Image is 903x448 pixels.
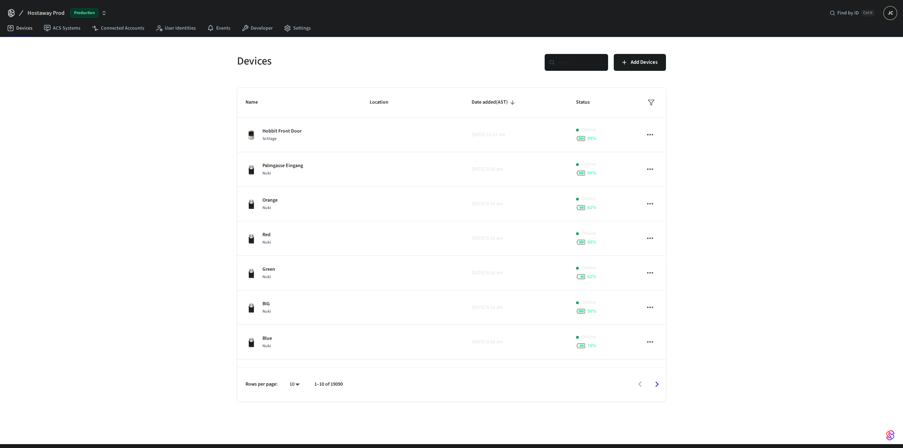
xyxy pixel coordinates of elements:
[582,333,596,341] p: Online
[278,22,316,35] a: Settings
[38,22,86,35] a: ACS Systems
[472,269,559,277] p: [DATE] 8:16 am
[472,304,559,311] p: [DATE] 8:16 am
[286,379,303,389] div: 10
[262,239,271,245] span: Nuki
[150,22,201,35] a: User Identities
[370,166,455,173] p: -
[587,204,596,211] span: 82 %
[246,97,267,108] span: Name
[262,205,271,211] span: Nuki
[246,164,257,175] img: Nuki Smart Lock 3.0 Pro Black, Front
[587,308,596,315] span: 98 %
[86,22,150,35] a: Connected Accounts
[28,9,65,17] span: Hostaway Prod
[246,302,257,313] img: Nuki Smart Lock 3.0 Pro Black, Front
[262,300,271,308] p: BIG
[587,135,596,142] span: 99 %
[262,266,275,273] p: Green
[262,170,271,176] span: Nuki
[587,239,596,246] span: 88 %
[246,129,257,141] img: Schlage Sense Smart Deadbolt with Camelot Trim, Front
[201,22,236,35] a: Events
[370,338,455,346] p: -
[246,268,257,279] img: Nuki Smart Lock 3.0 Pro Black, Front
[472,200,559,208] p: [DATE] 8:16 am
[246,381,278,388] p: Rows per page:
[262,128,302,135] p: Hobbit Front Door
[472,235,559,242] p: [DATE] 8:16 am
[237,54,447,68] h5: Devices
[587,170,596,177] span: 88 %
[883,6,897,20] button: JC
[262,343,271,349] span: Nuki
[262,162,303,170] p: Palmgasse Eingang
[370,304,455,311] p: -
[262,136,277,142] span: Schlage
[262,335,272,342] p: Blue
[587,342,596,349] span: 78 %
[262,274,271,280] span: Nuki
[472,97,517,108] span: Date added(AST)
[370,235,455,242] p: -
[582,126,596,134] p: Online
[886,430,895,441] img: SeamLogoGradient.69752ec5.svg
[587,273,596,280] span: 62 %
[837,10,859,17] span: Find by ID
[861,10,875,17] span: Ctrl K
[884,7,897,19] span: JC
[649,376,665,393] button: Go to next page
[246,198,257,210] img: Nuki Smart Lock 3.0 Pro Black, Front
[370,269,455,277] p: -
[582,299,596,306] p: Online
[262,308,271,314] span: Nuki
[582,161,596,168] p: Online
[472,131,559,139] p: [DATE] 11:21 am
[262,197,278,204] p: Orange
[472,166,559,173] p: [DATE] 8:16 am
[824,7,880,19] div: Find by IDCtrl K
[576,97,599,108] span: Status
[70,8,98,18] span: Production
[370,97,398,108] span: Location
[631,58,657,67] span: Add Devices
[370,131,455,139] p: -
[582,230,596,237] p: Online
[370,200,455,208] p: -
[1,22,38,35] a: Devices
[582,195,596,203] p: Online
[614,54,666,71] button: Add Devices
[582,264,596,272] p: Online
[472,338,559,346] p: [DATE] 8:16 am
[246,233,257,244] img: Nuki Smart Lock 3.0 Pro Black, Front
[314,381,343,388] p: 1–10 of 19090
[262,231,271,239] p: Red
[246,337,257,348] img: Nuki Smart Lock 3.0 Pro Black, Front
[236,22,278,35] a: Developer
